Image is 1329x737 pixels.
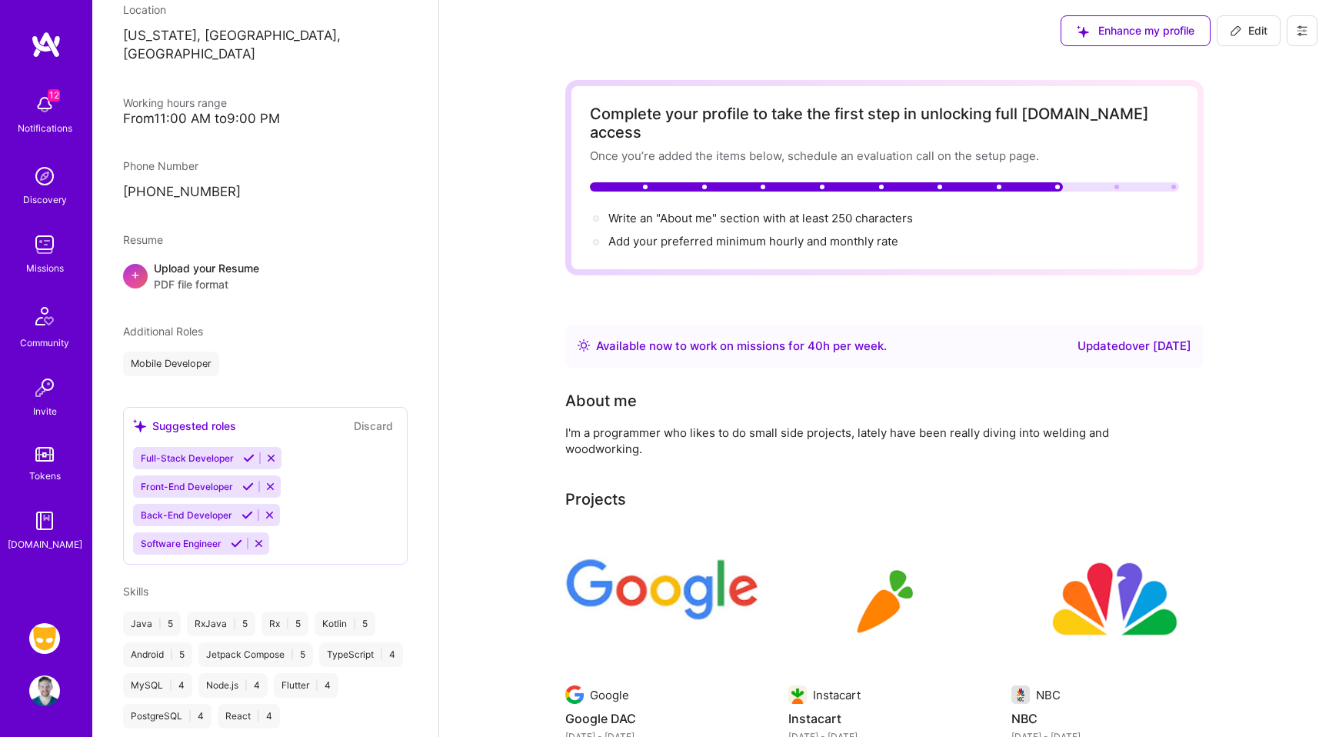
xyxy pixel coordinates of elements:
div: [DOMAIN_NAME] [8,536,82,552]
div: Available now to work on missions for h per week . [596,337,887,355]
button: Discard [349,417,398,435]
img: Google DAC [565,529,758,674]
h4: Instacart [788,709,981,729]
span: Add your preferred minimum hourly and monthly rate [608,234,898,248]
i: Accept [243,452,255,464]
img: Invite [29,372,60,403]
i: Reject [265,452,277,464]
i: icon SuggestedTeams [133,419,146,432]
div: I'm a programmer who likes to do small side projects, lately have been really diving into welding... [565,425,1181,457]
span: Back-End Developer [141,509,232,521]
div: Flutter 4 [274,673,338,698]
div: Rx 5 [261,612,308,636]
div: Java 5 [123,612,181,636]
img: Grindr: Mobile + BE + Cloud [29,623,60,654]
div: Updated over [DATE] [1078,337,1191,355]
button: Enhance my profile [1061,15,1211,46]
img: teamwork [29,229,60,260]
span: + [131,266,140,282]
span: | [291,649,294,661]
img: guide book [29,505,60,536]
span: | [233,618,236,630]
span: | [170,649,173,661]
span: Skills [123,585,148,598]
p: [US_STATE], [GEOGRAPHIC_DATA], [GEOGRAPHIC_DATA] [123,27,408,64]
div: Invite [33,403,57,419]
span: PDF file format [154,276,259,292]
img: logo [31,31,62,58]
div: Suggested roles [133,418,236,434]
img: Community [26,298,63,335]
span: Software Engineer [141,538,221,549]
div: Mobile Developer [123,352,219,376]
span: 12 [48,89,60,102]
div: Android 5 [123,642,192,667]
span: | [245,679,248,692]
div: TypeScript 4 [319,642,403,667]
img: Instacart [788,529,981,674]
div: +Upload your ResumePDF file format [123,260,408,292]
div: Community [20,335,69,351]
button: Edit [1217,15,1281,46]
span: Working hours range [123,96,227,109]
div: Complete your profile to take the first step in unlocking full [DOMAIN_NAME] access [590,105,1179,142]
i: icon SuggestedTeams [1077,25,1089,38]
span: | [188,710,192,722]
div: Kotlin 5 [315,612,375,636]
i: Reject [253,538,265,549]
span: Edit [1230,23,1267,38]
span: | [257,710,260,722]
img: NBC [1011,529,1204,674]
div: Tokens [29,468,61,484]
img: discovery [29,161,60,192]
img: User Avatar [29,675,60,706]
a: User Avatar [25,675,64,706]
span: Enhance my profile [1077,23,1194,38]
div: About me [565,389,637,412]
i: Reject [265,481,276,492]
span: Full-Stack Developer [141,452,234,464]
h4: NBC [1011,709,1204,729]
div: PostgreSQL 4 [123,704,212,729]
img: Company logo [1011,685,1030,704]
span: | [286,618,289,630]
div: Upload your Resume [154,260,259,292]
span: 40 [808,338,823,353]
a: Grindr: Mobile + BE + Cloud [25,623,64,654]
i: Reject [264,509,275,521]
i: Accept [241,509,253,521]
h4: Google DAC [565,709,758,729]
img: bell [29,89,60,120]
img: tokens [35,447,54,462]
span: | [169,679,172,692]
div: Missions [26,260,64,276]
span: Write an "About me" section with at least 250 characters [608,211,916,225]
div: Location [123,2,408,18]
img: Company logo [788,685,807,704]
p: [PHONE_NUMBER] [123,183,408,202]
img: Availability [578,339,590,352]
span: | [353,618,356,630]
div: NBC [1036,687,1061,703]
span: Front-End Developer [141,481,233,492]
div: Discovery [23,192,67,208]
span: Phone Number [123,159,198,172]
span: | [380,649,383,661]
div: Jetpack Compose 5 [198,642,313,667]
div: From 11:00 AM to 9:00 PM [123,111,408,127]
span: Additional Roles [123,325,203,338]
span: Resume [123,233,163,246]
span: | [315,679,318,692]
div: React 4 [218,704,280,729]
div: Node.js 4 [198,673,268,698]
i: Accept [231,538,242,549]
div: Projects [565,488,626,511]
span: | [158,618,162,630]
div: Instacart [813,687,861,703]
div: Google [590,687,629,703]
div: RxJava 5 [187,612,255,636]
div: Notifications [18,120,72,136]
div: MySQL 4 [123,673,192,698]
div: Once you’re added the items below, schedule an evaluation call on the setup page. [590,148,1179,164]
i: Accept [242,481,254,492]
